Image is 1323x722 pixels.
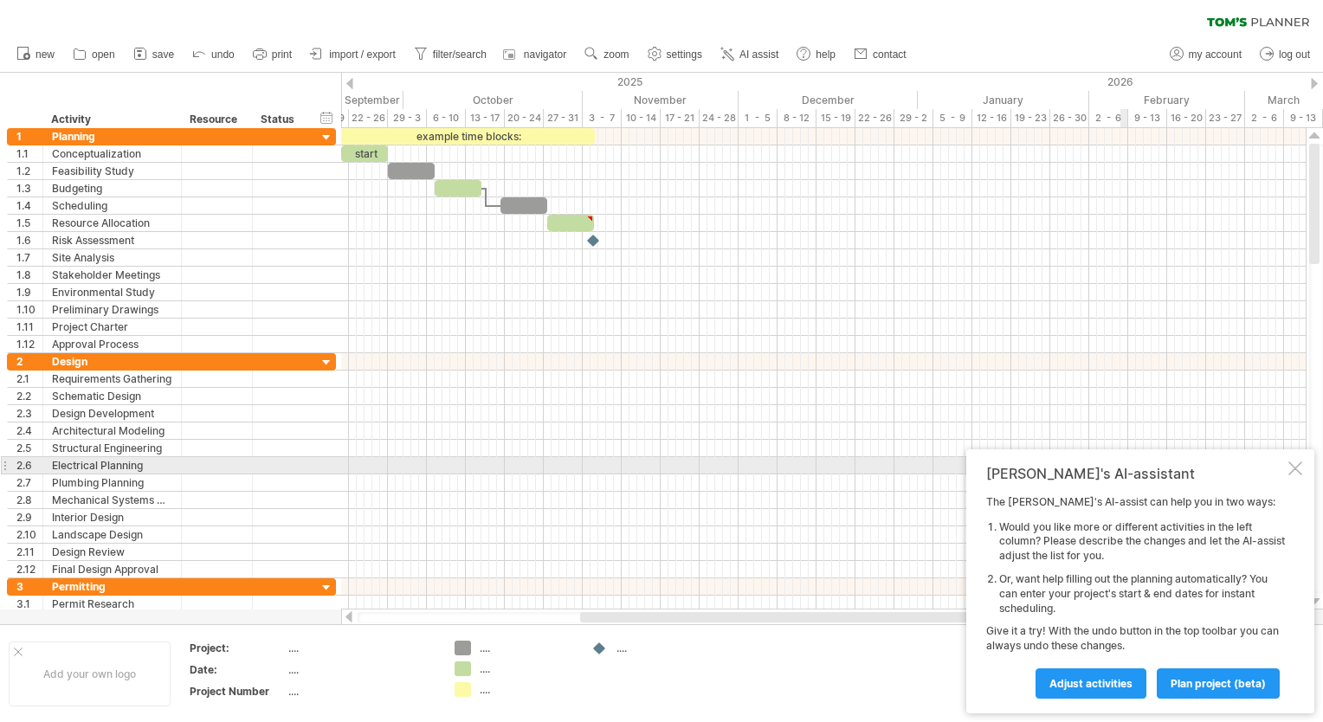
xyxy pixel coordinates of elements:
[986,465,1285,482] div: [PERSON_NAME]'s AI-assistant
[1089,91,1245,109] div: February 2026
[16,422,42,439] div: 2.4
[16,336,42,352] div: 1.12
[52,578,172,595] div: Permitting
[52,215,172,231] div: Resource Allocation
[16,457,42,474] div: 2.6
[739,109,778,127] div: 1 - 5
[52,249,172,266] div: Site Analysis
[16,267,42,283] div: 1.8
[500,43,571,66] a: navigator
[643,43,707,66] a: settings
[152,48,174,61] span: save
[52,353,172,370] div: Design
[505,109,544,127] div: 20 - 24
[52,284,172,300] div: Environmental Study
[603,48,629,61] span: zoom
[52,232,172,248] div: Risk Assessment
[480,682,574,697] div: ....
[52,561,172,577] div: Final Design Approval
[52,145,172,162] div: Conceptualization
[248,43,297,66] a: print
[52,371,172,387] div: Requirements Gathering
[999,520,1285,564] li: Would you like more or different activities in the left column? Please describe the changes and l...
[1171,677,1266,690] span: plan project (beta)
[466,109,505,127] div: 13 - 17
[16,474,42,491] div: 2.7
[16,353,42,370] div: 2
[68,43,120,66] a: open
[583,109,622,127] div: 3 - 7
[16,388,42,404] div: 2.2
[16,596,42,612] div: 3.1
[52,509,172,525] div: Interior Design
[524,48,566,61] span: navigator
[16,180,42,197] div: 1.3
[1157,668,1280,699] a: plan project (beta)
[1036,668,1146,699] a: Adjust activities
[16,509,42,525] div: 2.9
[1049,677,1133,690] span: Adjust activities
[583,91,739,109] div: November 2025
[16,145,42,162] div: 1.1
[1279,48,1310,61] span: log out
[1089,109,1128,127] div: 2 - 6
[855,109,894,127] div: 22 - 26
[16,561,42,577] div: 2.12
[52,197,172,214] div: Scheduling
[16,578,42,595] div: 3
[35,48,55,61] span: new
[51,111,171,128] div: Activity
[972,109,1011,127] div: 12 - 16
[52,492,172,508] div: Mechanical Systems Design
[129,43,179,66] a: save
[918,91,1089,109] div: January 2026
[16,163,42,179] div: 1.2
[52,544,172,560] div: Design Review
[544,109,583,127] div: 27 - 31
[1165,43,1247,66] a: my account
[894,109,933,127] div: 29 - 2
[1284,109,1323,127] div: 9 - 13
[52,440,172,456] div: Structural Engineering
[778,109,816,127] div: 8 - 12
[816,109,855,127] div: 15 - 19
[190,684,285,699] div: Project Number
[410,43,492,66] a: filter/search
[16,232,42,248] div: 1.6
[261,111,299,128] div: Status
[16,544,42,560] div: 2.11
[9,641,171,706] div: Add your own logo
[16,128,42,145] div: 1
[986,495,1285,698] div: The [PERSON_NAME]'s AI-assist can help you in two ways: Give it a try! With the undo button in th...
[849,43,912,66] a: contact
[52,474,172,491] div: Plumbing Planning
[52,422,172,439] div: Architectural Modeling
[52,457,172,474] div: Electrical Planning
[329,48,396,61] span: import / export
[1011,109,1050,127] div: 19 - 23
[16,197,42,214] div: 1.4
[188,43,240,66] a: undo
[580,43,634,66] a: zoom
[16,405,42,422] div: 2.3
[190,662,285,677] div: Date:
[816,48,836,61] span: help
[52,180,172,197] div: Budgeting
[1050,109,1089,127] div: 26 - 30
[52,301,172,318] div: Preliminary Drawings
[272,48,292,61] span: print
[52,128,172,145] div: Planning
[622,109,661,127] div: 10 - 14
[427,109,466,127] div: 6 - 10
[480,641,574,655] div: ....
[92,48,115,61] span: open
[933,109,972,127] div: 5 - 9
[792,43,841,66] a: help
[739,91,918,109] div: December 2025
[341,128,595,145] div: example time blocks:
[52,163,172,179] div: Feasibility Study
[211,48,235,61] span: undo
[700,109,739,127] div: 24 - 28
[716,43,784,66] a: AI assist
[16,249,42,266] div: 1.7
